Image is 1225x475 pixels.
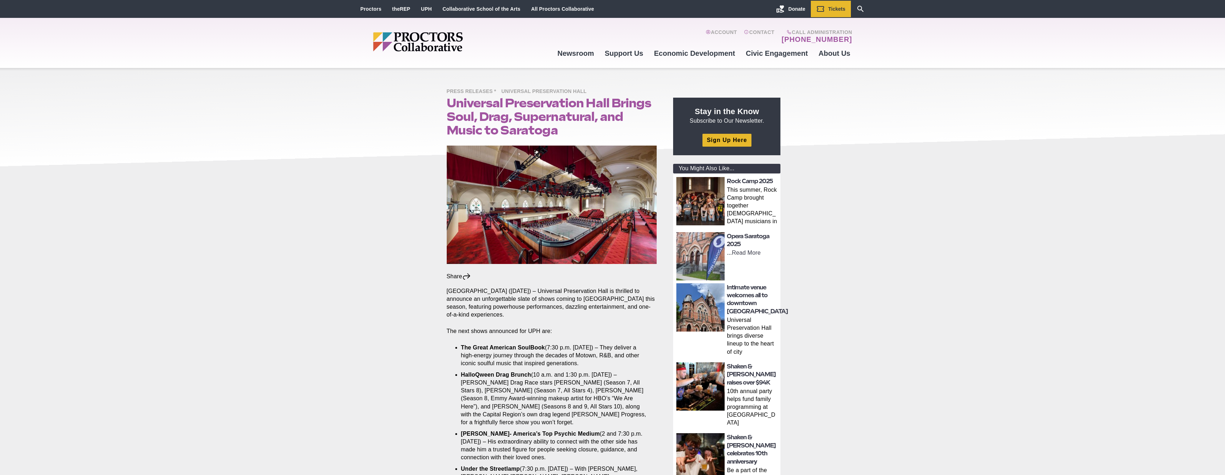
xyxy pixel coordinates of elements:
a: Collaborative School of the Arts [442,6,520,12]
img: thumbnail: Shaken & Stirred raises over $94K [676,362,725,411]
img: thumbnail: Opera Saratoga 2025 [676,232,725,280]
p: The next shows announced for UPH are: [447,327,657,335]
a: Proctors [361,6,382,12]
a: Universal Preservation Hall [501,88,590,94]
a: [PHONE_NUMBER] [781,35,852,44]
div: You Might Also Like... [673,164,780,173]
p: This summer, Rock Camp brought together [DEMOGRAPHIC_DATA] musicians in the [GEOGRAPHIC_DATA] at ... [727,186,778,227]
img: thumbnail: Rock Camp 2025 [676,177,725,225]
a: Read More [732,250,761,256]
a: Civic Engagement [740,44,813,63]
li: (2 and 7:30 p.m. [DATE]) – His extraordinary ability to connect with the other side has made him ... [461,430,646,461]
span: Press Releases * [447,87,500,96]
img: Proctors logo [373,32,518,52]
li: (7:30 p.m. [DATE]) – They deliver a high-energy journey through the decades of Motown, R&B, and o... [461,344,646,367]
span: Tickets [828,6,846,12]
h1: Universal Preservation Hall Brings Soul, Drag, Supernatural, and Music to Saratoga [447,96,657,137]
strong: Under the Streetlamp [461,466,520,472]
a: UPH [421,6,432,12]
a: Donate [771,1,810,17]
strong: The Great American SoulBook [461,344,545,351]
p: [GEOGRAPHIC_DATA] ([DATE]) – Universal Preservation Hall is thrilled to announce an unforgettable... [447,287,657,319]
a: Search [851,1,870,17]
a: Shaken & [PERSON_NAME] raises over $94K [727,363,776,386]
a: All Proctors Collaborative [531,6,594,12]
strong: HalloQween Drag Brunch [461,372,531,378]
p: 10th annual party helps fund family programming at [GEOGRAPHIC_DATA] [GEOGRAPHIC_DATA]— The 10th ... [727,387,778,428]
a: Press Releases * [447,88,500,94]
strong: [PERSON_NAME]- America’s Top Psychic Medium [461,431,600,437]
a: Rock Camp 2025 [727,178,773,185]
a: Economic Development [649,44,741,63]
li: (10 a.m. and 1:30 p.m. [DATE]) – [PERSON_NAME] Drag Race stars [PERSON_NAME] (Season 7, All Stars... [461,371,646,426]
p: Universal Preservation Hall brings diverse lineup to the heart of city [GEOGRAPHIC_DATA]—Universa... [727,316,778,357]
a: Newsroom [552,44,599,63]
a: Shaken & [PERSON_NAME] celebrates 10th anniversary [727,434,776,465]
span: Donate [788,6,805,12]
a: About Us [813,44,856,63]
p: ... [727,249,778,257]
a: Sign Up Here [702,134,751,146]
a: Support Us [599,44,649,63]
a: Account [706,29,737,44]
a: Tickets [811,1,851,17]
a: Opera Saratoga 2025 [727,233,769,248]
span: Call Administration [779,29,852,35]
p: Subscribe to Our Newsletter. [682,106,772,125]
div: Share [447,273,471,280]
a: Intimate venue welcomes all to downtown [GEOGRAPHIC_DATA] [727,284,788,315]
a: theREP [392,6,410,12]
span: Universal Preservation Hall [501,87,590,96]
img: thumbnail: Intimate venue welcomes all to downtown Saratoga [676,283,725,332]
strong: Stay in the Know [695,107,759,116]
a: Contact [744,29,774,44]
